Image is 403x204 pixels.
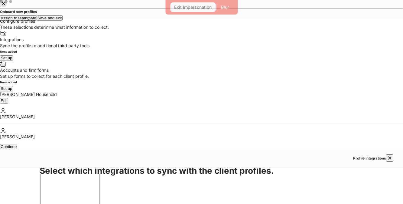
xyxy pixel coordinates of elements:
[174,5,212,9] div: Exit Impersonation
[1,145,17,149] div: Continue
[1,16,36,20] div: Assign to teammate
[37,16,62,20] div: Save and exit
[221,5,229,9] div: Blur
[1,99,8,103] div: Edit
[1,56,12,60] div: Set up
[353,155,386,161] h5: Profile integrations
[40,168,364,174] h1: Select which integrations to sync with the client profiles .
[1,87,12,90] div: Set up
